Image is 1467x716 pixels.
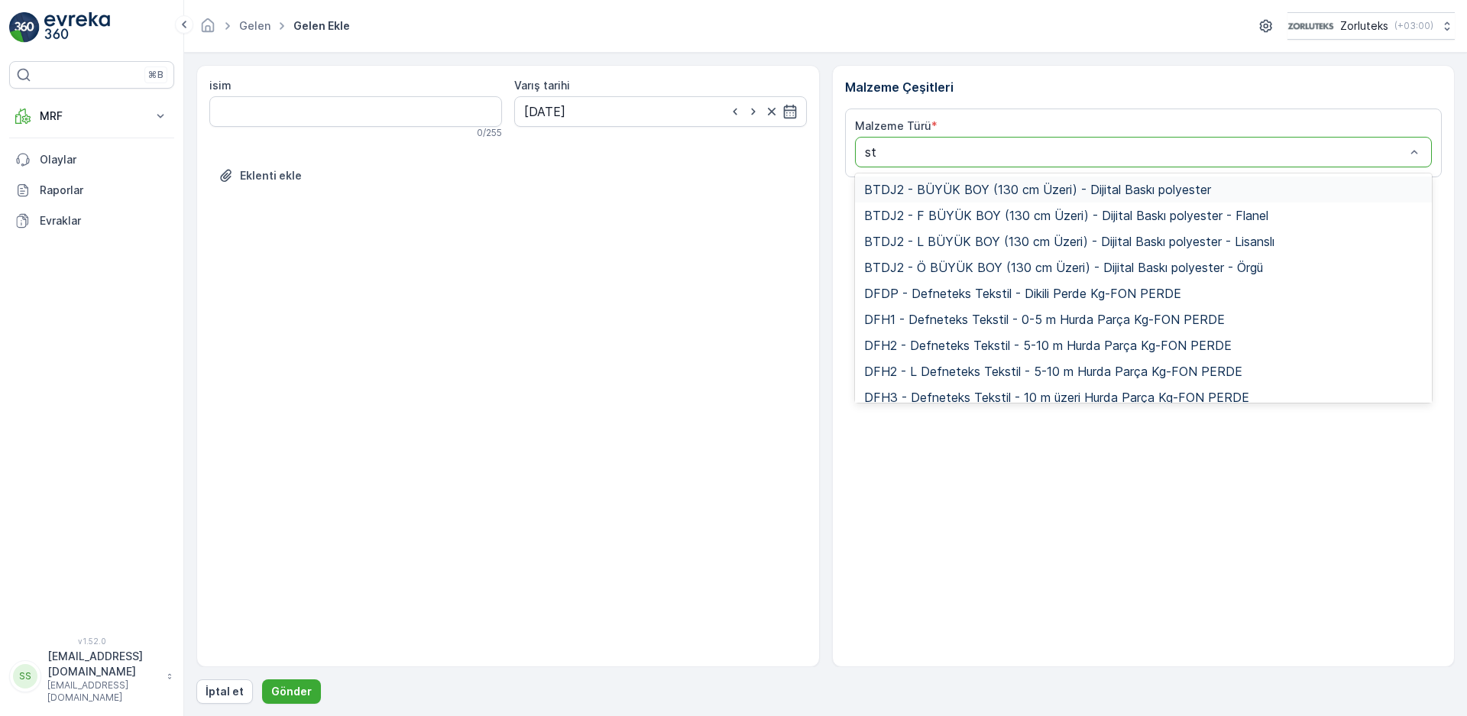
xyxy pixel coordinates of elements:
span: v 1.52.0 [9,637,174,646]
label: Varış tarihi [514,79,570,92]
p: İptal et [206,684,244,699]
span: BTDJ2 - BÜYÜK BOY (130 cm Üzeri) - Dijital Baskı polyester [864,183,1211,196]
img: 6-1-9-3_wQBzyll.png [1287,18,1334,34]
p: Raporlar [40,183,168,198]
p: Gönder [271,684,312,699]
div: SS [13,664,37,688]
p: ⌘B [148,69,164,81]
a: Raporlar [9,175,174,206]
span: DFDP - Defneteks Tekstil - Dikili Perde Kg-FON PERDE [864,287,1181,300]
span: BTDJ2 - L BÜYÜK BOY (130 cm Üzeri) - Dijital Baskı polyester - Lisanslı [864,235,1274,248]
button: SS[EMAIL_ADDRESS][DOMAIN_NAME][EMAIL_ADDRESS][DOMAIN_NAME] [9,649,174,704]
p: Eklenti ekle [240,168,302,183]
p: Evraklar [40,213,168,228]
button: Dosya Yükle [209,164,311,188]
span: DFH1 - Defneteks Tekstil - 0-5 m Hurda Parça Kg-FON PERDE [864,313,1225,326]
p: [EMAIL_ADDRESS][DOMAIN_NAME] [47,679,159,704]
p: Zorluteks [1340,18,1388,34]
p: Malzeme Çeşitleri [845,78,1443,96]
p: [EMAIL_ADDRESS][DOMAIN_NAME] [47,649,159,679]
span: BTDJ2 - F BÜYÜK BOY (130 cm Üzeri) - Dijital Baskı polyester - Flanel [864,209,1268,222]
label: isim [209,79,232,92]
a: Gelen [239,19,270,32]
a: Olaylar [9,144,174,175]
input: dd/mm/yyyy [514,96,807,127]
a: Ana Sayfa [199,23,216,36]
button: Zorluteks(+03:00) [1287,12,1455,40]
button: İptal et [196,679,253,704]
span: DFH3 - Defneteks Tekstil - 10 m üzeri Hurda Parça Kg-FON PERDE [864,390,1249,404]
p: 0 / 255 [477,127,502,139]
a: Evraklar [9,206,174,236]
span: BTDJ2 - Ö BÜYÜK BOY (130 cm Üzeri) - Dijital Baskı polyester - Örgü [864,261,1263,274]
span: DFH2 - Defneteks Tekstil - 5-10 m Hurda Parça Kg-FON PERDE [864,339,1232,352]
span: Gelen ekle [290,18,353,34]
p: ( +03:00 ) [1394,20,1433,32]
p: MRF [40,109,144,124]
img: logo [9,12,40,43]
button: Gönder [262,679,321,704]
p: Olaylar [40,152,168,167]
button: MRF [9,101,174,131]
span: DFH2 - L Defneteks Tekstil - 5-10 m Hurda Parça Kg-FON PERDE [864,364,1242,378]
img: logo_light-DOdMpM7g.png [44,12,110,43]
label: Malzeme Türü [855,119,931,132]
